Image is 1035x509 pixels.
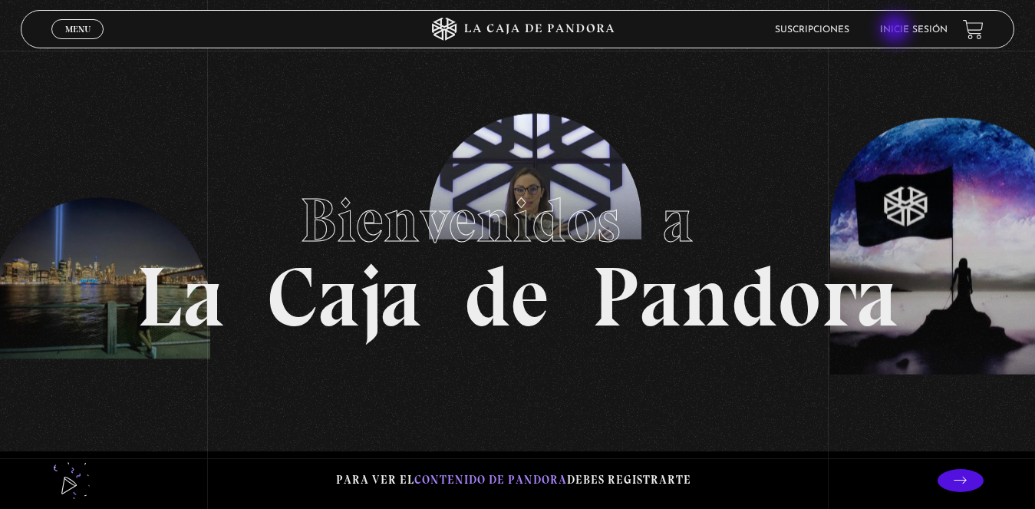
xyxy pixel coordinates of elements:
[880,25,948,35] a: Inicie sesión
[414,473,567,487] span: contenido de Pandora
[963,19,984,40] a: View your shopping cart
[300,183,736,257] span: Bienvenidos a
[60,38,96,48] span: Cerrar
[65,25,91,34] span: Menu
[137,170,898,339] h1: La Caja de Pandora
[775,25,849,35] a: Suscripciones
[336,470,691,491] p: Para ver el debes registrarte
